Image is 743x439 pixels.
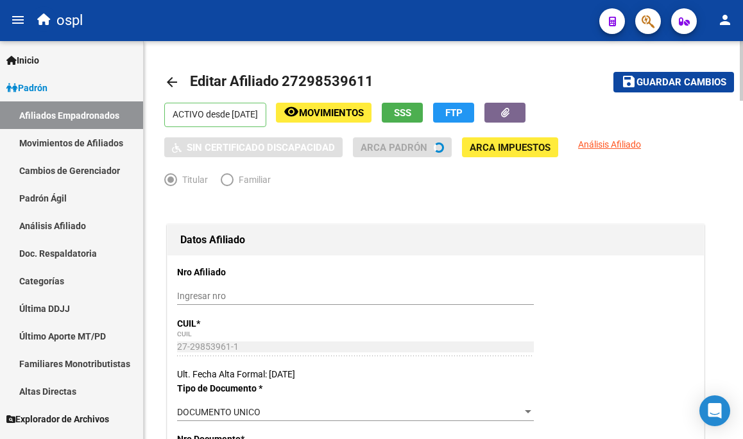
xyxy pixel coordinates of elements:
[6,412,109,426] span: Explorador de Archivos
[164,103,266,127] p: ACTIVO desde [DATE]
[177,265,332,279] p: Nro Afiliado
[187,142,335,153] span: Sin Certificado Discapacidad
[164,177,284,187] mat-radio-group: Elija una opción
[180,230,691,250] h1: Datos Afiliado
[234,173,271,187] span: Familiar
[190,73,373,89] span: Editar Afiliado 27298539611
[382,103,423,123] button: SSS
[578,139,641,150] span: Análisis Afiliado
[177,367,694,381] div: Ult. Fecha Alta Formal: [DATE]
[613,72,734,92] button: Guardar cambios
[445,107,463,119] span: FTP
[6,53,39,67] span: Inicio
[353,137,452,157] button: ARCA Padrón
[164,137,343,157] button: Sin Certificado Discapacidad
[177,316,332,331] p: CUIL
[462,137,558,157] button: ARCA Impuestos
[621,74,636,89] mat-icon: save
[6,81,47,95] span: Padrón
[177,381,332,395] p: Tipo de Documento *
[284,104,299,119] mat-icon: remove_red_eye
[636,77,726,89] span: Guardar cambios
[56,6,83,35] span: ospl
[276,103,371,123] button: Movimientos
[717,12,733,28] mat-icon: person
[433,103,474,123] button: FTP
[10,12,26,28] mat-icon: menu
[361,142,427,153] span: ARCA Padrón
[164,74,180,90] mat-icon: arrow_back
[177,173,208,187] span: Titular
[470,142,551,153] span: ARCA Impuestos
[177,407,260,417] span: DOCUMENTO UNICO
[699,395,730,426] div: Open Intercom Messenger
[394,107,411,119] span: SSS
[299,107,364,119] span: Movimientos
